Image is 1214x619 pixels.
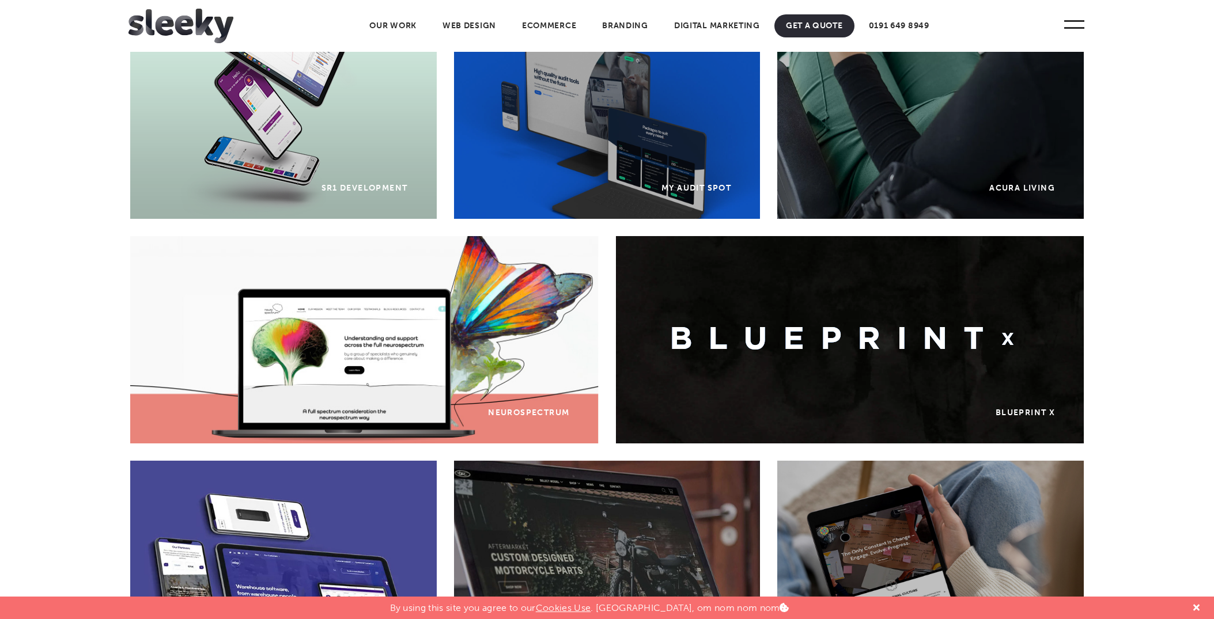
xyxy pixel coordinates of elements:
a: Ecommerce [510,14,588,37]
p: By using this site you agree to our . [GEOGRAPHIC_DATA], om nom nom nom [390,597,789,613]
a: Neurospectrum [130,236,599,443]
div: My Audit Spot [661,183,731,193]
div: Neurospectrum [488,408,569,417]
a: Our Work [358,14,428,37]
a: Digital Marketing [663,14,771,37]
a: My Audit Spot [454,46,761,219]
a: Web Design [431,14,508,37]
a: Blueprint xBlueprint X [616,236,1084,443]
a: Cookies Use [536,602,591,613]
a: Get A Quote [774,14,854,37]
div: SR1 Development [322,183,408,193]
div: Blueprint X [996,408,1055,417]
a: 0191 649 8949 [857,14,941,37]
img: Sleeky Web Design Newcastle [128,9,233,43]
a: Branding [591,14,660,37]
div: Acura Living [989,183,1055,193]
